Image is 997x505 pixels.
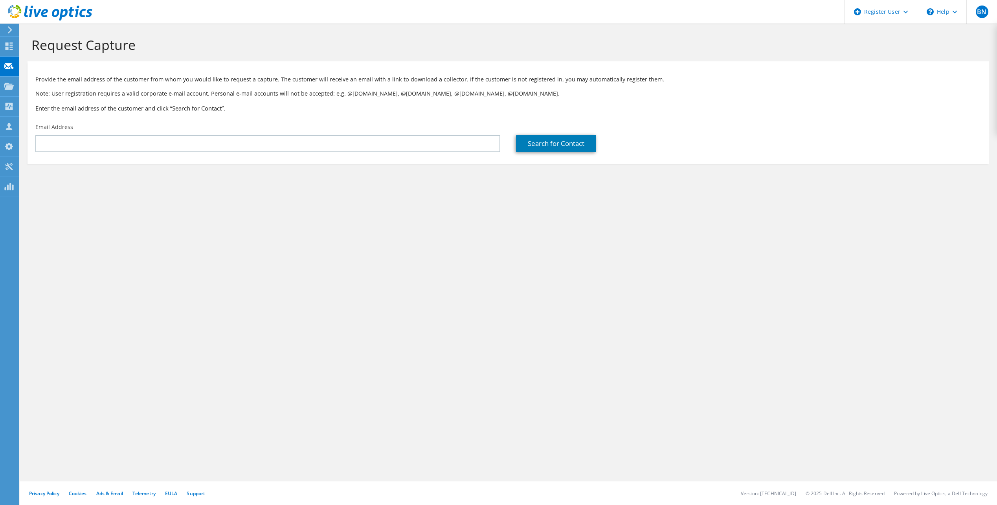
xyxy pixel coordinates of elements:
[741,490,796,497] li: Version: [TECHNICAL_ID]
[516,135,596,152] a: Search for Contact
[132,490,156,497] a: Telemetry
[96,490,123,497] a: Ads & Email
[187,490,205,497] a: Support
[976,6,988,18] span: BN
[31,37,981,53] h1: Request Capture
[35,123,73,131] label: Email Address
[35,104,981,112] h3: Enter the email address of the customer and click “Search for Contact”.
[35,89,981,98] p: Note: User registration requires a valid corporate e-mail account. Personal e-mail accounts will ...
[35,75,981,84] p: Provide the email address of the customer from whom you would like to request a capture. The cust...
[69,490,87,497] a: Cookies
[29,490,59,497] a: Privacy Policy
[894,490,988,497] li: Powered by Live Optics, a Dell Technology
[165,490,177,497] a: EULA
[927,8,934,15] svg: \n
[806,490,885,497] li: © 2025 Dell Inc. All Rights Reserved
